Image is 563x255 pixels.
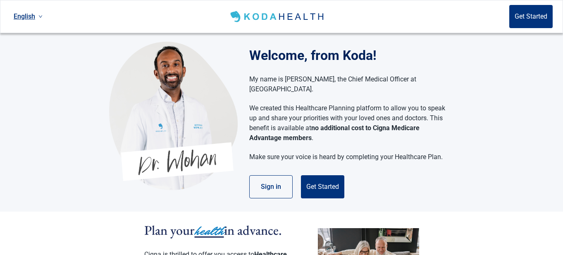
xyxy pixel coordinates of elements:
button: Get Started [301,175,344,198]
span: in advance. [224,222,282,239]
p: Make sure your voice is heard by completing your Healthcare Plan. [249,152,446,162]
h1: Welcome, from Koda! [249,45,454,65]
span: health [195,222,224,240]
strong: no additional cost to Cigna Medicare Advantage members [249,124,420,142]
img: Koda Health [229,10,327,23]
span: Plan your [144,222,195,239]
img: Koda Health [109,41,238,190]
button: Get Started [509,5,553,28]
p: My name is [PERSON_NAME], the Chief Medical Officer at [GEOGRAPHIC_DATA]. [249,74,446,94]
button: Sign in [249,175,293,198]
a: Current language: English [10,10,46,23]
span: down [38,14,43,19]
p: We created this Healthcare Planning platform to allow you to speak up and share your priorities w... [249,103,446,143]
